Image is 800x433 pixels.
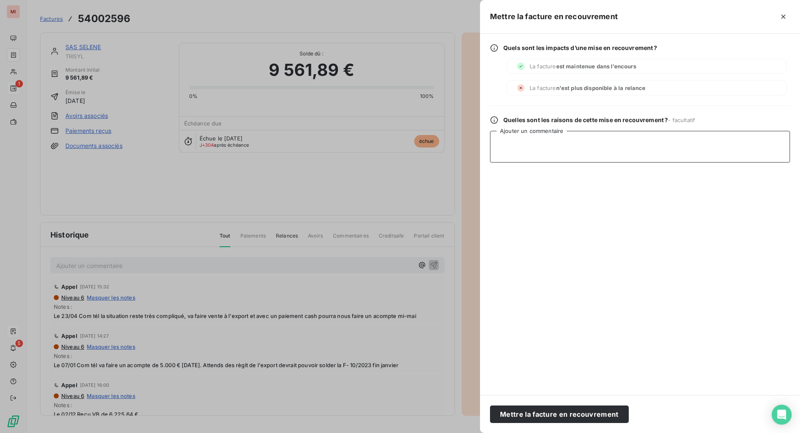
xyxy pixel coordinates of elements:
[556,85,646,91] span: n'est plus disponible à la relance
[503,44,657,52] span: Quels sont les impacts d’une mise en recouvrement ?
[668,117,695,123] span: - facultatif
[556,63,636,70] span: est maintenue dans l’encours
[490,405,629,423] button: Mettre la facture en recouvrement
[503,116,695,124] span: Quelles sont les raisons de cette mise en recouvrement ?
[530,85,646,91] span: La facture
[530,63,636,70] span: La facture
[772,405,792,425] div: Open Intercom Messenger
[490,11,618,23] h5: Mettre la facture en recouvrement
